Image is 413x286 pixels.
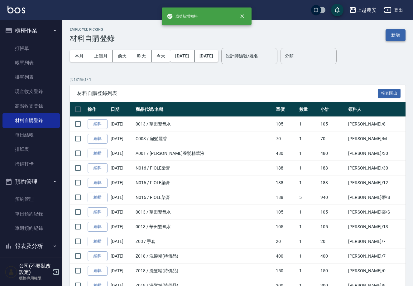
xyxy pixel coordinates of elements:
img: Logo [7,6,25,13]
td: N016 / FIOLE染膏 [134,190,274,205]
td: 400 [274,249,298,264]
td: 1 [298,264,319,278]
a: 高階收支登錄 [2,99,60,113]
a: 編輯 [88,237,108,246]
td: [DATE] [109,146,134,161]
td: 1 [298,249,319,264]
td: 1 [298,205,319,219]
a: 編輯 [88,134,108,144]
a: 編輯 [88,251,108,261]
button: 前天 [113,50,132,62]
td: [DATE] [109,205,134,219]
a: 編輯 [88,149,108,158]
button: 登出 [382,4,406,16]
span: 成功新增領料 [167,13,198,19]
td: 940 [319,190,347,205]
a: 排班表 [2,142,60,156]
th: 日期 [109,102,134,117]
a: 預約管理 [2,192,60,206]
td: 150 [319,264,347,278]
a: 編輯 [88,222,108,232]
a: 每日結帳 [2,128,60,142]
td: [DATE] [109,234,134,249]
td: 150 [274,264,298,278]
td: 0013 / 華田雙氧水 [134,219,274,234]
td: 1 [298,219,319,234]
td: C003 / 扁髮麗香 [134,131,274,146]
td: 480 [274,146,298,161]
th: 小計 [319,102,347,117]
button: [DATE] [170,50,194,62]
button: 上個月 [89,50,113,62]
td: N016 / FIOLE染膏 [134,175,274,190]
td: 20 [274,234,298,249]
td: [DATE] [109,117,134,131]
a: 打帳單 [2,41,60,56]
td: 188 [274,161,298,175]
td: 1 [298,175,319,190]
td: 5 [298,190,319,205]
td: 188 [274,190,298,205]
th: 操作 [86,102,109,117]
a: 編輯 [88,119,108,129]
button: 客戶管理 [2,254,60,270]
td: Z018 / 洗髮精(特價品) [134,264,274,278]
td: 188 [274,175,298,190]
a: 編輯 [88,193,108,202]
td: 188 [319,161,347,175]
button: 新增 [386,29,406,41]
a: 編輯 [88,207,108,217]
button: 今天 [151,50,170,62]
td: 1 [298,234,319,249]
td: Z018 / 洗髮精(特價品) [134,249,274,264]
td: [DATE] [109,131,134,146]
td: 105 [319,205,347,219]
td: [DATE] [109,175,134,190]
td: Z03 / 手套 [134,234,274,249]
td: N016 / FIOLE染膏 [134,161,274,175]
a: 掛單列表 [2,70,60,84]
a: 編輯 [88,163,108,173]
td: 105 [274,205,298,219]
td: A001 / [PERSON_NAME]養髮精華液 [134,146,274,161]
h3: 材料自購登錄 [70,34,115,43]
th: 單價 [274,102,298,117]
div: 上越農安 [357,6,377,14]
button: 昨天 [132,50,151,62]
button: [DATE] [194,50,218,62]
button: 報表匯出 [378,89,401,98]
td: 105 [319,117,347,131]
td: [DATE] [109,264,134,278]
button: 本月 [70,50,89,62]
button: 預約管理 [2,174,60,190]
td: [DATE] [109,161,134,175]
h5: 公司(不要亂改設定) [19,263,51,275]
td: 70 [274,131,298,146]
a: 編輯 [88,178,108,188]
td: 1 [298,161,319,175]
td: 1 [298,131,319,146]
td: 400 [319,249,347,264]
td: 1 [298,146,319,161]
span: 材料自購登錄列表 [77,90,378,96]
p: 共 131 筆, 1 / 1 [70,77,406,82]
th: 數量 [298,102,319,117]
a: 編輯 [88,266,108,276]
p: 櫃檯專用權限 [19,275,51,281]
td: 480 [319,146,347,161]
td: 188 [319,175,347,190]
button: close [235,9,249,23]
img: Person [5,266,17,278]
td: 20 [319,234,347,249]
td: 0013 / 華田雙氧水 [134,205,274,219]
td: 105 [274,219,298,234]
td: 105 [274,117,298,131]
a: 現金收支登錄 [2,84,60,99]
button: 報表及分析 [2,238,60,254]
h2: Employee Picking [70,27,115,32]
td: 70 [319,131,347,146]
td: [DATE] [109,219,134,234]
a: 掃碼打卡 [2,157,60,171]
td: 1 [298,117,319,131]
a: 材料自購登錄 [2,113,60,128]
